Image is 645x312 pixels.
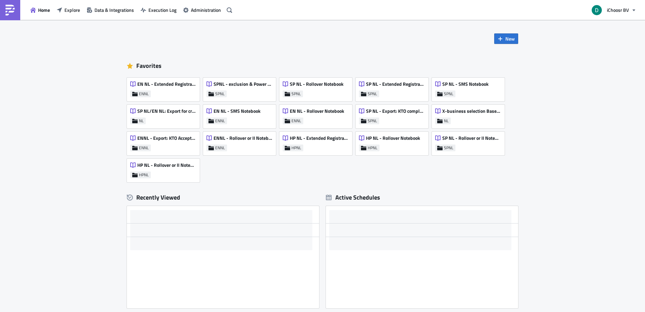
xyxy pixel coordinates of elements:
a: X-business selection Base from ENNLNL [432,101,508,128]
span: SPNL - exclusion & Power back to grid list [214,81,272,87]
a: EN NL - Extended Registrations exportENNL [127,74,203,101]
a: EN NL - Rollover NotebookENNL [279,101,356,128]
span: ENNL [139,145,149,151]
a: SP NL - SMS NotebookSPNL [432,74,508,101]
span: Data & Integrations [94,6,134,14]
span: HPNL [291,145,301,151]
span: EN NL - Rollover Notebook [290,108,344,114]
span: SP NL - Export: KTO completed/declined #4000 for VEH [366,108,425,114]
span: Home [38,6,50,14]
span: Execution Log [148,6,176,14]
button: Administration [180,5,224,15]
a: EN NL - SMS NotebookENNL [203,101,279,128]
span: NL [139,118,144,124]
span: Administration [191,6,221,14]
span: ENNL [215,145,225,151]
span: HP NL - Extended Registrations export [290,135,348,141]
span: EN NL - SMS Notebook [214,108,260,114]
span: EN NL - Extended Registrations export [137,81,196,87]
a: SP NL - Extended Registrations exportSPNL [356,74,432,101]
a: HP NL - Rollover or II NotebookHPNL [127,155,203,182]
a: HP NL - Extended Registrations exportHPNL [279,128,356,155]
span: NL [444,118,449,124]
span: ENNL [139,91,149,97]
a: SP NL/EN NL: Export for cross check with CRM VEHNL [127,101,203,128]
span: SP NL - Extended Registrations export [366,81,425,87]
span: Explore [64,6,80,14]
span: SPNL [368,118,377,124]
button: New [494,33,518,44]
span: SPNL [444,145,453,151]
span: HP NL - Rollover or II Notebook [137,162,196,168]
a: SP NL - Rollover NotebookSPNL [279,74,356,101]
a: SP NL - Rollover or II NotebookSPNL [432,128,508,155]
span: ENNL - Rollover or II Notebook [214,135,272,141]
span: HP NL - Rollover Notebook [366,135,420,141]
span: SPNL [444,91,453,97]
img: PushMetrics [5,5,16,16]
div: Favorites [127,61,518,71]
span: SPNL [291,91,301,97]
div: Active Schedules [326,193,380,201]
span: SP NL - Rollover or II Notebook [442,135,501,141]
div: Recently Viewed [127,192,319,203]
button: Explore [53,5,83,15]
span: SPNL [368,91,377,97]
a: ENNL - Export: KTO Accepted #4000 for VEHENNL [127,128,203,155]
span: HPNL [368,145,377,151]
span: ENNL [215,118,225,124]
a: SPNL - exclusion & Power back to grid listSPNL [203,74,279,101]
a: SP NL - Export: KTO completed/declined #4000 for VEHSPNL [356,101,432,128]
a: HP NL - Rollover NotebookHPNL [356,128,432,155]
span: SP NL - Rollover Notebook [290,81,343,87]
img: Avatar [591,4,602,16]
button: Data & Integrations [83,5,137,15]
span: SP NL - SMS Notebook [442,81,488,87]
span: HPNL [139,172,149,178]
span: ENNL - Export: KTO Accepted #4000 for VEH [137,135,196,141]
button: iChoosr BV [588,3,640,18]
span: iChoosr BV [607,6,629,14]
button: Execution Log [137,5,180,15]
button: Home [27,5,53,15]
span: ENNL [291,118,301,124]
span: SP NL/EN NL: Export for cross check with CRM VEH [137,108,196,114]
span: New [505,35,515,42]
span: SPNL [215,91,225,97]
span: X-business selection Base from ENNL [442,108,501,114]
a: ENNL - Rollover or II NotebookENNL [203,128,279,155]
